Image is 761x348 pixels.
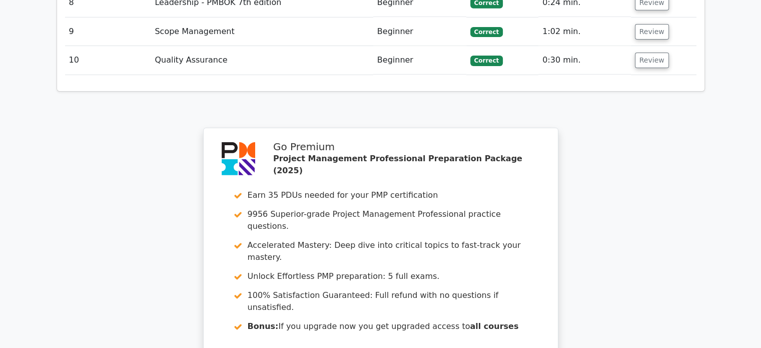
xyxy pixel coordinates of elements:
[470,27,503,37] span: Correct
[538,18,630,46] td: 1:02 min.
[635,53,669,68] button: Review
[151,46,373,75] td: Quality Assurance
[65,46,151,75] td: 10
[151,18,373,46] td: Scope Management
[538,46,630,75] td: 0:30 min.
[470,56,503,66] span: Correct
[373,18,466,46] td: Beginner
[373,46,466,75] td: Beginner
[65,18,151,46] td: 9
[635,24,669,40] button: Review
